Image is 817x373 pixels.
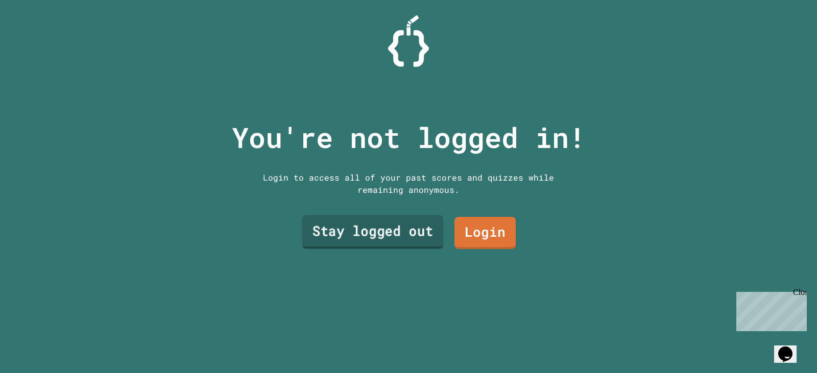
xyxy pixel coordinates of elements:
div: Login to access all of your past scores and quizzes while remaining anonymous. [255,171,562,196]
img: Logo.svg [388,15,429,67]
iframe: chat widget [774,332,807,363]
a: Stay logged out [302,215,443,249]
p: You're not logged in! [232,116,586,159]
a: Login [454,217,516,249]
div: Chat with us now!Close [4,4,70,65]
iframe: chat widget [732,288,807,331]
